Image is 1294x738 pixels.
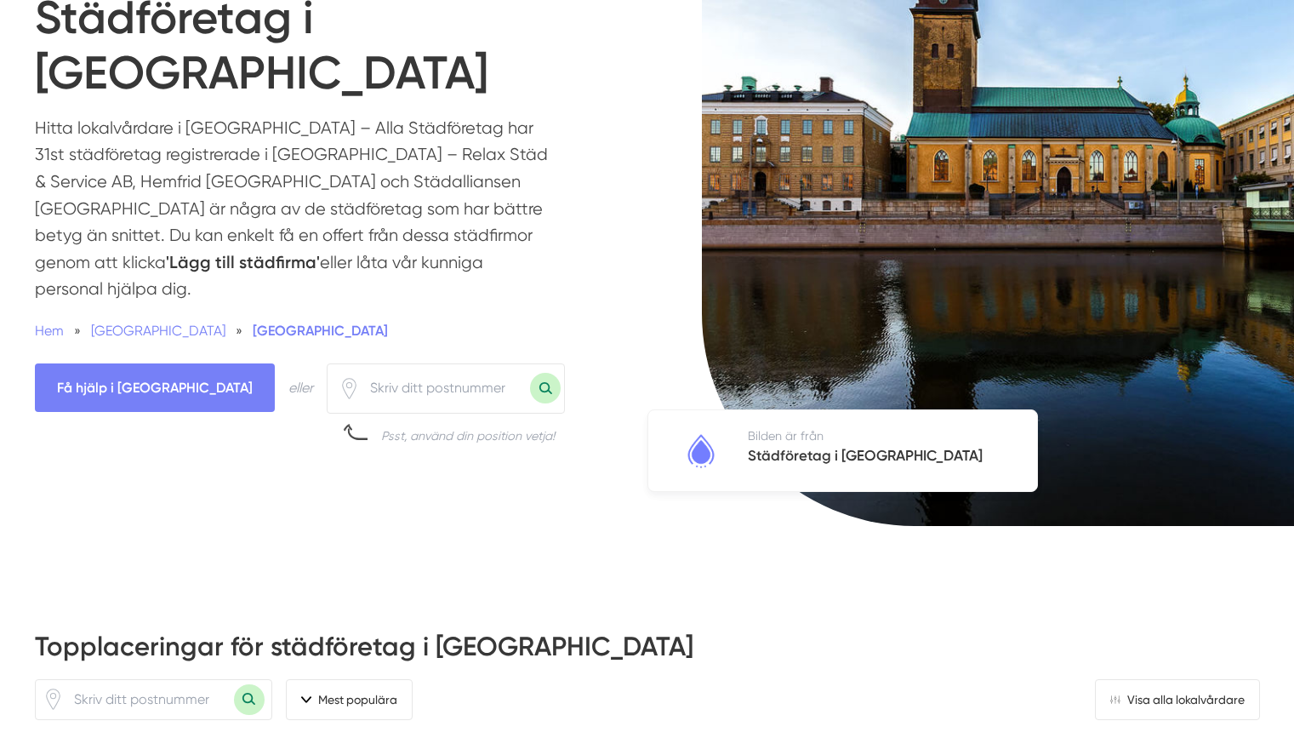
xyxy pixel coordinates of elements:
span: Bilden är från [748,429,824,443]
a: [GEOGRAPHIC_DATA] [91,323,229,339]
button: Mest populära [286,679,413,720]
svg: Pin / Karta [43,689,64,710]
svg: Pin / Karta [339,378,360,399]
span: [GEOGRAPHIC_DATA] [91,323,225,339]
img: Städföretag i Göteborg logotyp [680,430,722,472]
strong: 'Lägg till städfirma' [166,252,320,272]
span: Klicka för att använda din position. [43,689,64,710]
div: eller [288,377,313,398]
a: Visa alla lokalvårdare [1095,679,1260,720]
h2: Topplaceringar för städföretag i [GEOGRAPHIC_DATA] [35,628,1260,678]
a: [GEOGRAPHIC_DATA] [253,323,388,339]
span: » [236,320,242,341]
h5: Städföretag i [GEOGRAPHIC_DATA] [748,444,983,471]
button: Sök med postnummer [530,373,561,403]
div: Psst, använd din position vetja! [381,427,555,444]
p: Hitta lokalvårdare i [GEOGRAPHIC_DATA] – Alla Städföretag har 31st städföretag registrerade i [GE... [35,115,550,312]
span: » [74,320,81,341]
a: Hem [35,323,64,339]
span: Klicka för att använda din position. [339,378,360,399]
input: Skriv ditt postnummer [360,369,530,408]
button: Sök med postnummer [234,684,265,715]
span: Få hjälp i Göteborg [35,363,275,412]
span: filter-section [286,679,413,720]
input: Skriv ditt postnummer [64,680,234,719]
